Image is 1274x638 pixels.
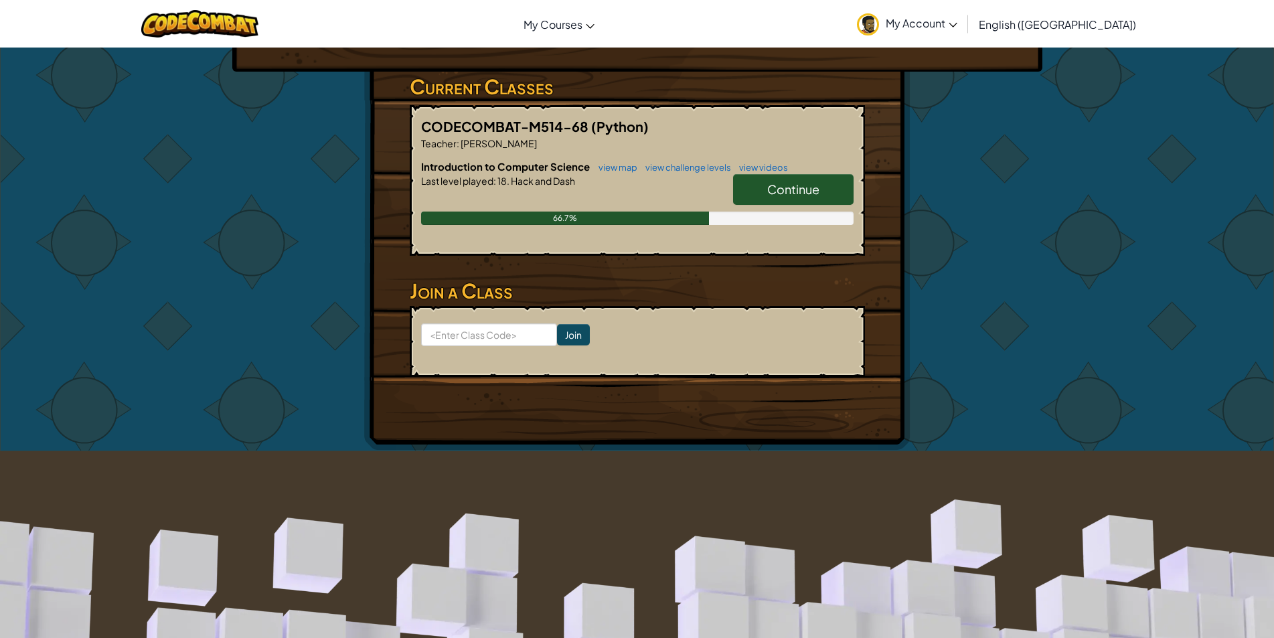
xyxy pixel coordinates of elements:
a: view videos [732,162,788,173]
span: English ([GEOGRAPHIC_DATA]) [979,17,1136,31]
a: My Account [850,3,964,45]
span: My Courses [524,17,582,31]
span: Hack and Dash [509,175,575,187]
span: Introduction to Computer Science [421,160,592,173]
span: Last level played [421,175,493,187]
span: [PERSON_NAME] [459,137,537,149]
h3: Current Classes [410,72,865,102]
a: My Courses [517,6,601,42]
a: view map [592,162,637,173]
input: Join [557,324,590,345]
img: avatar [857,13,879,35]
span: CODECOMBAT-M514-68 [421,118,591,135]
span: : [493,175,496,187]
h3: Join a Class [410,276,865,306]
a: view challenge levels [639,162,731,173]
span: (Python) [591,118,649,135]
span: My Account [886,16,957,30]
span: Continue [767,181,819,197]
div: 66.7% [421,212,710,225]
a: English ([GEOGRAPHIC_DATA]) [972,6,1143,42]
span: 18. [496,175,509,187]
span: Teacher [421,137,457,149]
span: : [457,137,459,149]
img: CodeCombat logo [141,10,258,37]
input: <Enter Class Code> [421,323,557,346]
